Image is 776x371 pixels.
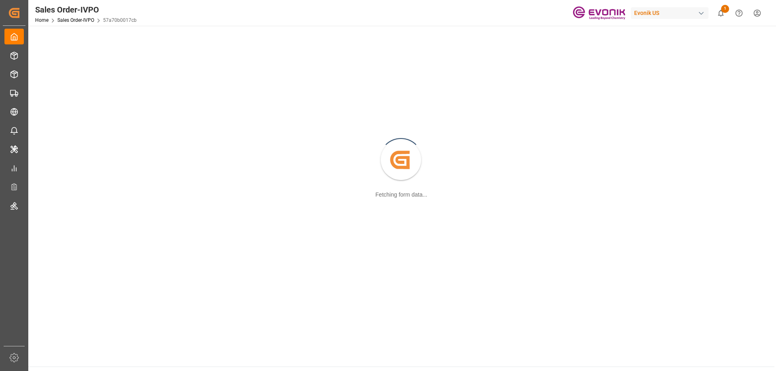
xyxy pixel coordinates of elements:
[712,4,730,22] button: show 1 new notifications
[57,17,94,23] a: Sales Order-IVPO
[631,7,709,19] div: Evonik US
[730,4,748,22] button: Help Center
[721,5,729,13] span: 1
[631,5,712,21] button: Evonik US
[35,17,48,23] a: Home
[35,4,137,16] div: Sales Order-IVPO
[573,6,625,20] img: Evonik-brand-mark-Deep-Purple-RGB.jpeg_1700498283.jpeg
[375,191,427,199] div: Fetching form data...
